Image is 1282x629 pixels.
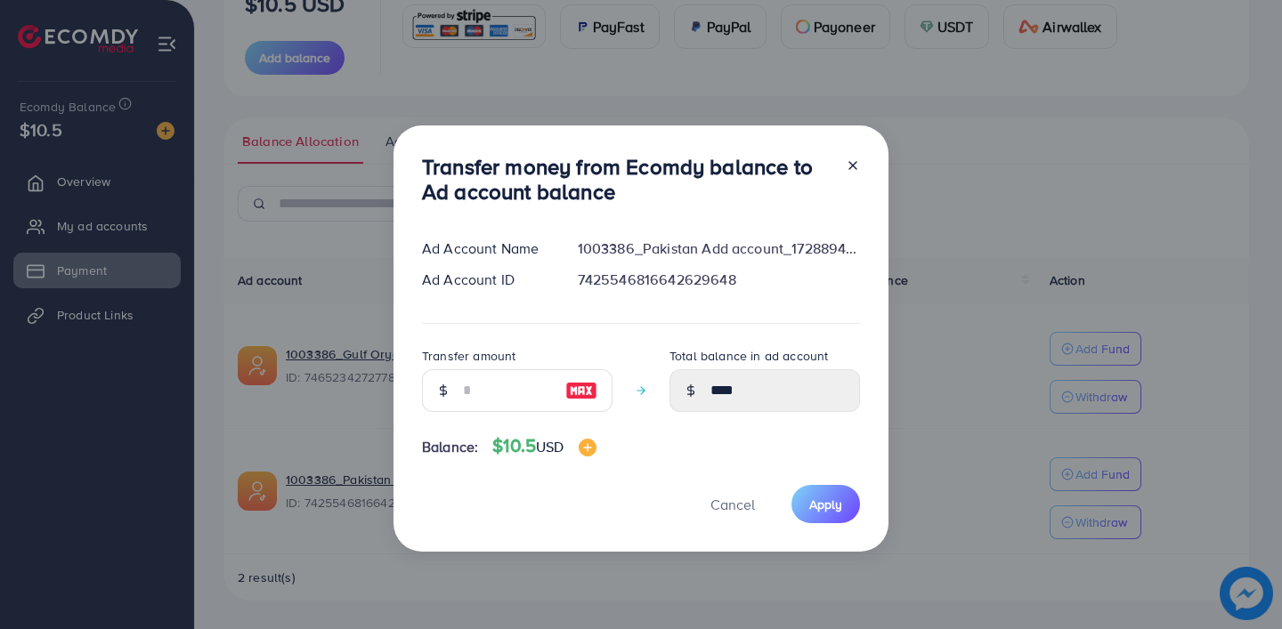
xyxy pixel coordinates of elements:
img: image [579,439,596,456]
div: Ad Account ID [408,270,564,290]
span: Apply [809,496,842,513]
span: Cancel [710,495,755,514]
h4: $10.5 [492,435,596,457]
span: USD [536,437,564,456]
span: Balance: [422,437,478,457]
div: Ad Account Name [408,238,564,259]
button: Apply [791,485,860,523]
h3: Transfer money from Ecomdy balance to Ad account balance [422,154,832,206]
img: image [565,380,597,401]
div: 7425546816642629648 [564,270,874,290]
label: Total balance in ad account [669,347,828,365]
div: 1003386_Pakistan Add account_1728894866261 [564,238,874,259]
button: Cancel [688,485,777,523]
label: Transfer amount [422,347,515,365]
